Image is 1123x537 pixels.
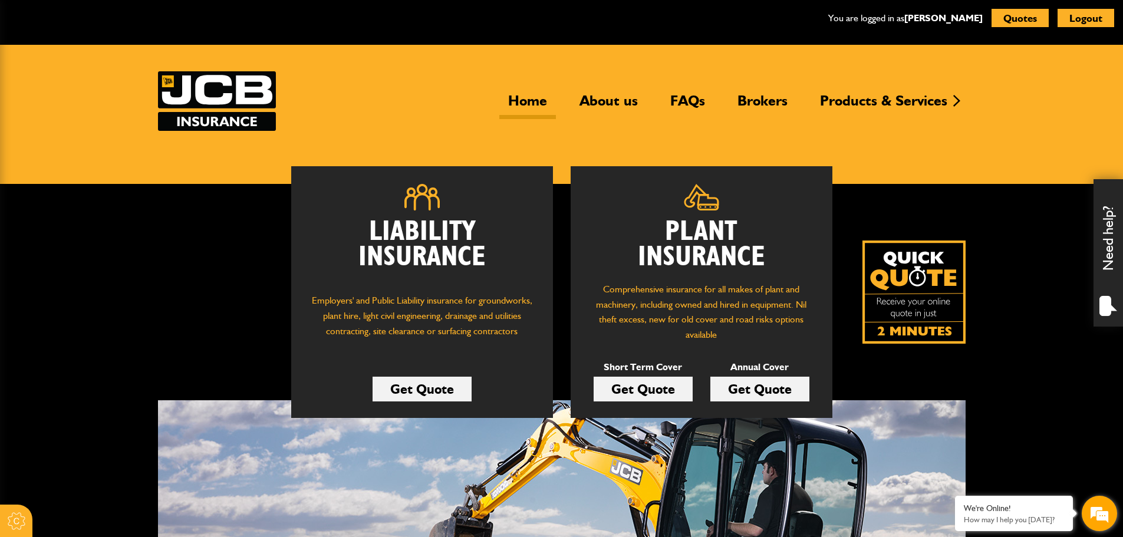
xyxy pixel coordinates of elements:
[710,360,809,375] p: Annual Cover
[862,241,966,344] img: Quick Quote
[828,11,983,26] p: You are logged in as
[710,377,809,401] a: Get Quote
[862,241,966,344] a: Get your insurance quote isn just 2-minutes
[309,219,535,282] h2: Liability Insurance
[964,515,1064,524] p: How may I help you today?
[1058,9,1114,27] button: Logout
[373,377,472,401] a: Get Quote
[594,360,693,375] p: Short Term Cover
[158,71,276,131] a: JCB Insurance Services
[964,503,1064,513] div: We're Online!
[499,92,556,119] a: Home
[588,219,815,270] h2: Plant Insurance
[1094,179,1123,327] div: Need help?
[309,293,535,350] p: Employers' and Public Liability insurance for groundworks, plant hire, light civil engineering, d...
[661,92,714,119] a: FAQs
[811,92,956,119] a: Products & Services
[992,9,1049,27] button: Quotes
[588,282,815,342] p: Comprehensive insurance for all makes of plant and machinery, including owned and hired in equipm...
[571,92,647,119] a: About us
[729,92,796,119] a: Brokers
[904,12,983,24] a: [PERSON_NAME]
[158,71,276,131] img: JCB Insurance Services logo
[594,377,693,401] a: Get Quote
